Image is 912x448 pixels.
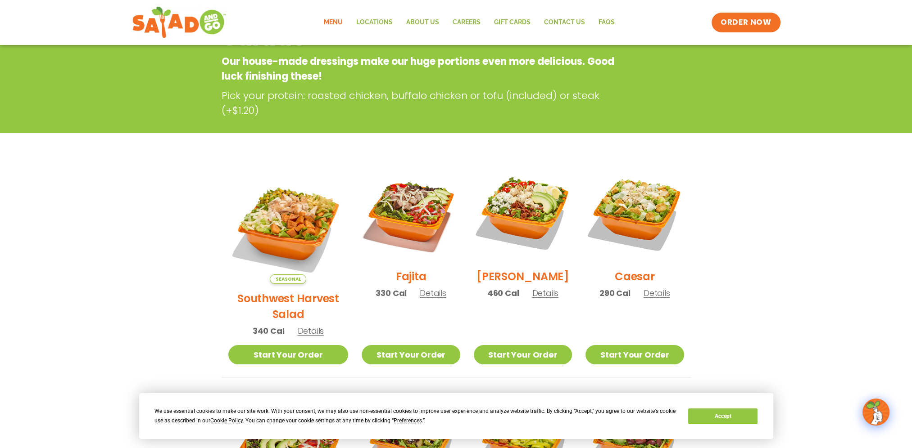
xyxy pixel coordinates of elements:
[585,345,684,364] a: Start Your Order
[446,12,487,33] a: Careers
[721,17,771,28] span: ORDER NOW
[222,88,622,118] p: Pick your protein: roasted chicken, buffalo chicken or tofu (included) or steak (+$1.20)
[474,345,572,364] a: Start Your Order
[476,269,569,284] h2: [PERSON_NAME]
[399,12,446,33] a: About Us
[317,12,349,33] a: Menu
[537,12,592,33] a: Contact Us
[362,345,460,364] a: Start Your Order
[132,4,227,40] img: new-SAG-logo-768×292
[599,287,631,299] span: 290 Cal
[376,287,407,299] span: 330 Cal
[474,164,572,262] img: Product photo for Cobb Salad
[712,13,780,32] a: ORDER NOW
[270,274,306,284] span: Seasonal
[317,12,622,33] nav: Menu
[420,287,446,299] span: Details
[349,12,399,33] a: Locations
[688,408,758,424] button: Accept
[228,291,349,322] h2: Southwest Harvest Salad
[532,287,558,299] span: Details
[615,269,655,284] h2: Caesar
[210,417,243,424] span: Cookie Policy
[297,325,324,336] span: Details
[228,345,349,364] a: Start Your Order
[585,164,684,262] img: Product photo for Caesar Salad
[228,164,349,284] img: Product photo for Southwest Harvest Salad
[139,393,773,439] div: Cookie Consent Prompt
[863,399,889,425] img: wpChatIcon
[222,54,618,84] p: Our house-made dressings make our huge portions even more delicious. Good luck finishing these!
[154,407,677,426] div: We use essential cookies to make our site work. With your consent, we may also use non-essential ...
[253,325,285,337] span: 340 Cal
[396,269,427,284] h2: Fajita
[487,12,537,33] a: GIFT CARDS
[394,417,422,424] span: Preferences
[644,287,670,299] span: Details
[362,164,460,262] img: Product photo for Fajita Salad
[487,287,519,299] span: 460 Cal
[592,12,622,33] a: FAQs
